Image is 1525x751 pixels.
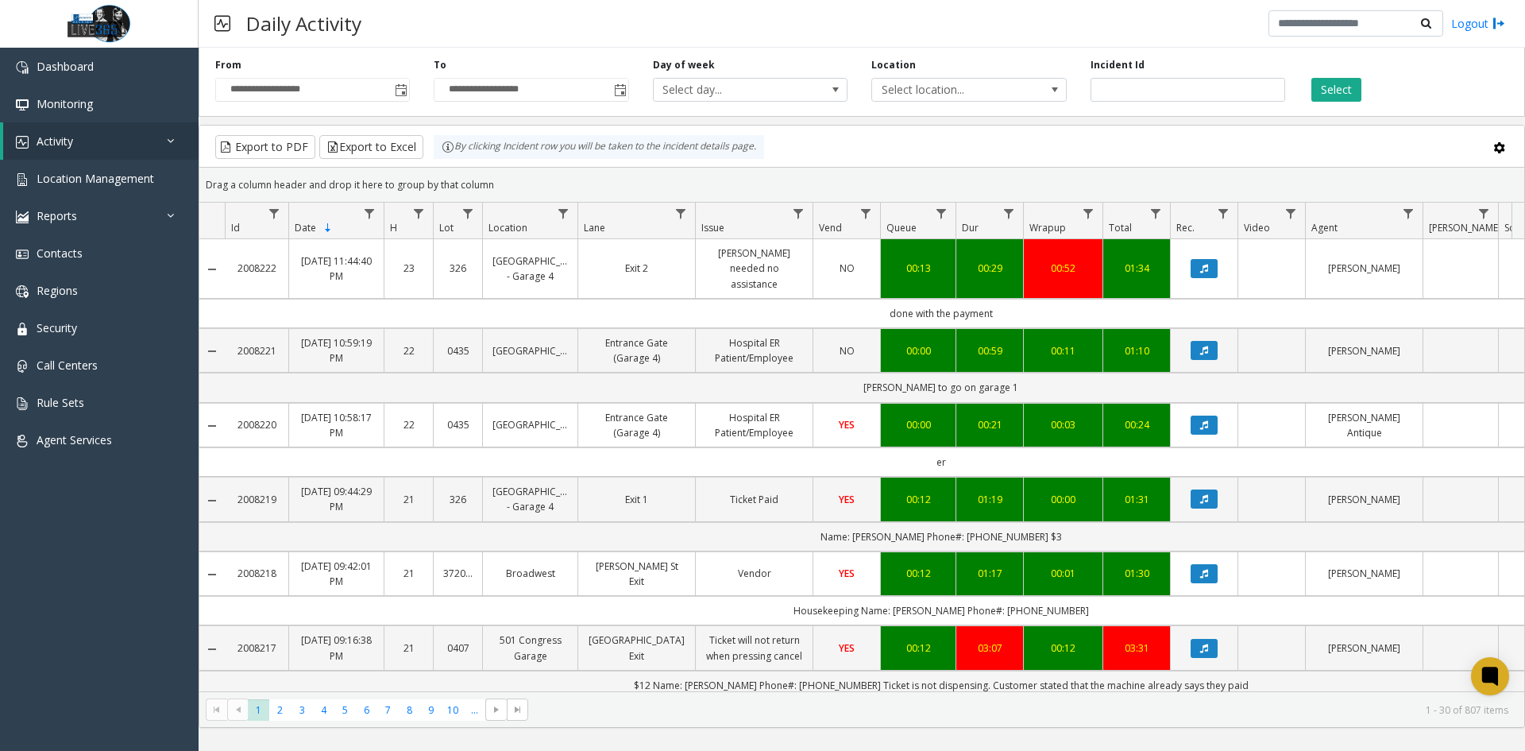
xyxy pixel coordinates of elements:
[886,221,917,234] span: Queue
[966,566,1013,581] a: 01:17
[199,171,1524,199] div: Drag a column header and drop it here to group by that column
[334,699,356,721] span: Page 5
[1145,203,1167,224] a: Total Filter Menu
[839,418,855,432] span: YES
[512,703,524,716] span: Go to the last page
[588,492,685,507] a: Exit 1
[653,58,715,72] label: Day of week
[588,261,685,276] a: Exit 2
[823,492,871,507] a: YES
[37,246,83,261] span: Contacts
[1176,221,1195,234] span: Rec.
[488,221,527,234] span: Location
[507,699,528,721] span: Go to the last page
[392,79,409,101] span: Toggle popup
[199,643,225,656] a: Collapse Details
[234,566,279,581] a: 2008218
[962,221,979,234] span: Dur
[377,699,399,721] span: Page 7
[408,203,430,224] a: H Filter Menu
[890,641,946,656] a: 00:12
[966,492,1013,507] a: 01:19
[442,141,454,153] img: infoIcon.svg
[299,484,374,514] a: [DATE] 09:44:29 PM
[234,343,279,358] a: 2008221
[434,58,446,72] label: To
[37,283,78,298] span: Regions
[819,221,842,234] span: Vend
[890,492,946,507] div: 00:12
[839,641,855,655] span: YES
[356,699,377,721] span: Page 6
[1033,261,1093,276] div: 00:52
[1311,221,1338,234] span: Agent
[1311,78,1361,102] button: Select
[492,254,568,284] a: [GEOGRAPHIC_DATA] - Garage 4
[1473,203,1495,224] a: Parker Filter Menu
[215,135,315,159] button: Export to PDF
[457,203,479,224] a: Lot Filter Menu
[1315,261,1413,276] a: [PERSON_NAME]
[490,703,503,716] span: Go to the next page
[1113,261,1160,276] div: 01:34
[890,566,946,581] div: 00:12
[966,261,1013,276] div: 00:29
[16,435,29,447] img: 'icon'
[966,641,1013,656] a: 03:07
[16,173,29,186] img: 'icon'
[492,633,568,663] a: 501 Congress Garage
[855,203,877,224] a: Vend Filter Menu
[492,484,568,514] a: [GEOGRAPHIC_DATA] - Garage 4
[705,335,803,366] a: Hospital ER Patient/Employee
[1033,343,1093,358] a: 00:11
[238,4,369,43] h3: Daily Activity
[931,203,952,224] a: Queue Filter Menu
[588,633,685,663] a: [GEOGRAPHIC_DATA] Exit
[538,703,1508,717] kendo-pager-info: 1 - 30 of 807 items
[1113,417,1160,432] a: 00:24
[1033,566,1093,581] a: 00:01
[890,417,946,432] div: 00:00
[37,432,112,447] span: Agent Services
[16,360,29,373] img: 'icon'
[584,221,605,234] span: Lane
[823,261,871,276] a: NO
[16,323,29,335] img: 'icon'
[16,99,29,111] img: 'icon'
[199,203,1524,691] div: Data table
[299,254,374,284] a: [DATE] 11:44:40 PM
[485,699,507,721] span: Go to the next page
[492,343,568,358] a: [GEOGRAPHIC_DATA]
[199,345,225,358] a: Collapse Details
[234,417,279,432] a: 2008220
[394,641,423,656] a: 21
[839,567,855,580] span: YES
[16,285,29,298] img: 'icon'
[1113,641,1160,656] div: 03:31
[199,494,225,507] a: Collapse Details
[16,136,29,149] img: 'icon'
[248,699,269,721] span: Page 1
[269,699,291,721] span: Page 2
[1113,492,1160,507] div: 01:31
[1091,58,1145,72] label: Incident Id
[1244,221,1270,234] span: Video
[16,397,29,410] img: 'icon'
[37,134,73,149] span: Activity
[234,492,279,507] a: 2008219
[1078,203,1099,224] a: Wrapup Filter Menu
[37,320,77,335] span: Security
[231,221,240,234] span: Id
[670,203,692,224] a: Lane Filter Menu
[443,343,473,358] a: 0435
[966,417,1013,432] div: 00:21
[1451,15,1505,32] a: Logout
[966,343,1013,358] a: 00:59
[295,221,316,234] span: Date
[1033,641,1093,656] a: 00:12
[1315,343,1413,358] a: [PERSON_NAME]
